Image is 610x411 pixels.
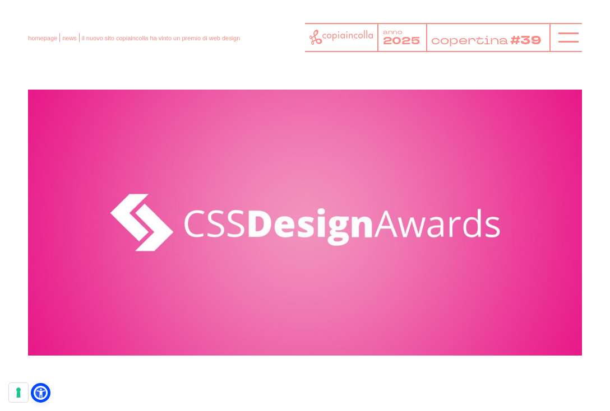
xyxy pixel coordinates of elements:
[9,383,28,402] button: Le tue preferenze relative al consenso per le tecnologie di tracciamento
[383,34,421,48] tspan: 2025
[28,35,57,41] a: homepage
[62,35,77,41] a: news
[82,35,241,41] span: il nuovo sito copiaincolla ha vinto un premio di web design
[28,90,582,356] img: CSS Design Awards premia il nuovo sito web dell'agenzia
[383,28,403,36] tspan: anno
[512,32,544,49] tspan: #39
[34,386,48,400] a: Open Accessibility Menu
[431,32,511,48] tspan: copertina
